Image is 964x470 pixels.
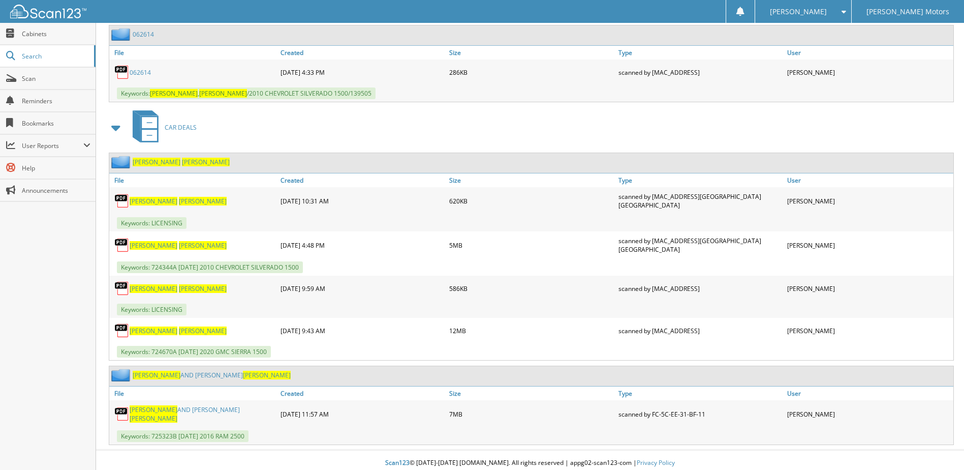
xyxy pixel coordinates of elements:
a: Type [616,387,785,400]
div: [PERSON_NAME] [785,62,953,82]
img: scan123-logo-white.svg [10,5,86,18]
a: 062614 [130,68,151,77]
a: [PERSON_NAME]AND [PERSON_NAME][PERSON_NAME] [133,371,291,379]
a: Type [616,46,785,60]
div: 5MB [447,234,615,256]
a: Size [447,387,615,400]
div: scanned by [MAC_ADDRESS] [616,320,785,341]
span: [PERSON_NAME] [130,327,177,335]
span: [PERSON_NAME] [133,371,180,379]
a: [PERSON_NAME] [PERSON_NAME] [130,284,227,293]
span: Scan123 [385,458,410,467]
span: Keywords: 724670A [DATE] 2020 GMC SIERRA 1500 [117,346,271,358]
img: PDF.png [114,281,130,296]
a: File [109,173,278,187]
div: scanned by [MAC_ADDRESS] [616,278,785,299]
div: 286KB [447,62,615,82]
span: [PERSON_NAME] [130,197,177,205]
div: 586KB [447,278,615,299]
div: scanned by [MAC_ADDRESS][GEOGRAPHIC_DATA][GEOGRAPHIC_DATA] [616,234,785,256]
div: [DATE] 11:57 AM [278,403,447,425]
a: [PERSON_NAME] [PERSON_NAME] [130,327,227,335]
div: scanned by [MAC_ADDRESS][GEOGRAPHIC_DATA][GEOGRAPHIC_DATA] [616,190,785,212]
a: User [785,46,953,60]
span: Search [22,52,89,61]
span: Keywords: , /2010 CHEVROLET SILVERADO 1500/139505 [117,87,376,99]
img: PDF.png [114,65,130,80]
a: Created [278,387,447,400]
div: 7MB [447,403,615,425]
div: [PERSON_NAME] [785,278,953,299]
div: [DATE] 4:33 PM [278,62,447,82]
a: User [785,173,953,187]
div: 12MB [447,320,615,341]
a: [PERSON_NAME] [PERSON_NAME] [130,197,227,205]
a: Created [278,46,447,60]
span: [PERSON_NAME] [133,158,180,166]
div: [PERSON_NAME] [785,403,953,425]
img: PDF.png [114,193,130,209]
a: User [785,387,953,400]
a: File [109,387,278,400]
span: [PERSON_NAME] [179,197,227,205]
a: CAR DEALS [127,107,197,148]
img: PDF.png [114,238,130,253]
img: PDF.png [114,323,130,338]
div: [PERSON_NAME] [785,190,953,212]
a: Size [447,46,615,60]
span: [PERSON_NAME] [182,158,230,166]
a: Privacy Policy [637,458,675,467]
span: [PERSON_NAME] [150,89,198,98]
div: 620KB [447,190,615,212]
span: Scan [22,74,90,83]
span: Bookmarks [22,119,90,128]
span: [PERSON_NAME] [199,89,247,98]
span: Keywords: 725323B [DATE] 2016 RAM 2500 [117,430,248,442]
a: 062614 [133,30,154,39]
div: scanned by [MAC_ADDRESS] [616,62,785,82]
span: [PERSON_NAME] [130,414,177,423]
a: Type [616,173,785,187]
span: CAR DEALS [165,123,197,132]
img: folder2.png [111,28,133,41]
span: Keywords: LICENSING [117,304,186,315]
div: [DATE] 10:31 AM [278,190,447,212]
a: File [109,46,278,60]
span: [PERSON_NAME] [179,284,227,293]
a: Size [447,173,615,187]
div: scanned by FC-5C-EE-31-BF-11 [616,403,785,425]
span: [PERSON_NAME] [243,371,291,379]
span: [PERSON_NAME] [130,405,177,414]
img: PDF.png [114,406,130,422]
img: folder2.png [111,369,133,381]
div: [DATE] 9:43 AM [278,320,447,341]
div: [PERSON_NAME] [785,234,953,256]
span: Reminders [22,97,90,105]
a: [PERSON_NAME] [PERSON_NAME] [133,158,230,166]
span: Help [22,164,90,172]
div: [PERSON_NAME] [785,320,953,341]
span: [PERSON_NAME] [179,241,227,250]
iframe: Chat Widget [913,421,964,470]
a: [PERSON_NAME] [PERSON_NAME] [130,241,227,250]
div: [DATE] 9:59 AM [278,278,447,299]
span: [PERSON_NAME] [130,284,177,293]
span: Announcements [22,186,90,195]
div: [DATE] 4:48 PM [278,234,447,256]
span: Keywords: 724344A [DATE] 2010 CHEVROLET SILVERADO 1500 [117,261,303,273]
span: [PERSON_NAME] Motors [866,9,949,15]
span: [PERSON_NAME] [179,327,227,335]
a: [PERSON_NAME]AND [PERSON_NAME][PERSON_NAME] [130,405,275,423]
span: Cabinets [22,30,90,38]
span: [PERSON_NAME] [130,241,177,250]
span: [PERSON_NAME] [770,9,827,15]
span: Keywords: LICENSING [117,217,186,229]
span: User Reports [22,141,83,150]
img: folder2.png [111,156,133,168]
a: Created [278,173,447,187]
